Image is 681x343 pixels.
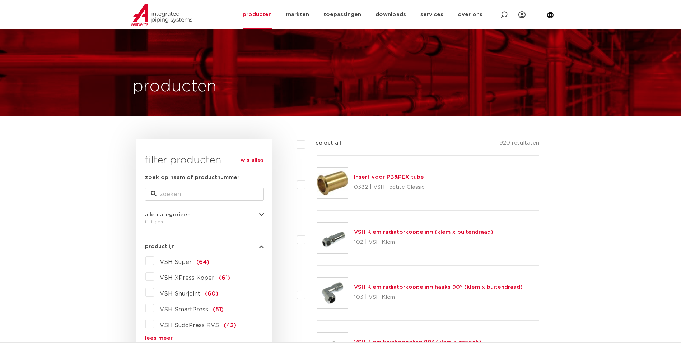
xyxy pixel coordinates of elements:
[354,292,523,303] p: 103 | VSH Klem
[145,188,264,201] input: zoeken
[132,75,217,98] h1: producten
[160,323,219,328] span: VSH SudoPress RVS
[317,168,348,198] img: Thumbnail for Insert voor PB&PEX tube
[145,244,175,249] span: productlijn
[145,335,264,341] a: lees meer
[196,259,209,265] span: (64)
[224,323,236,328] span: (42)
[160,275,214,281] span: VSH XPress Koper
[354,237,493,248] p: 102 | VSH Klem
[354,284,523,290] a: VSH Klem radiatorkoppeling haaks 90° (klem x buitendraad)
[160,307,208,312] span: VSH SmartPress
[205,291,218,297] span: (60)
[213,307,224,312] span: (51)
[145,244,264,249] button: productlijn
[160,259,192,265] span: VSH Super
[145,173,239,182] label: zoek op naam of productnummer
[241,156,264,165] a: wis alles
[145,218,264,226] div: fittingen
[145,212,191,218] span: alle categorieën
[145,212,264,218] button: alle categorieën
[317,278,348,308] img: Thumbnail for VSH Klem radiatorkoppeling haaks 90° (klem x buitendraad)
[354,182,425,193] p: 0382 | VSH Tectite Classic
[499,139,539,150] p: 920 resultaten
[145,153,264,168] h3: filter producten
[354,174,424,180] a: Insert voor PB&PEX tube
[219,275,230,281] span: (61)
[317,223,348,253] img: Thumbnail for VSH Klem radiatorkoppeling (klem x buitendraad)
[305,139,341,147] label: select all
[160,291,200,297] span: VSH Shurjoint
[354,229,493,235] a: VSH Klem radiatorkoppeling (klem x buitendraad)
